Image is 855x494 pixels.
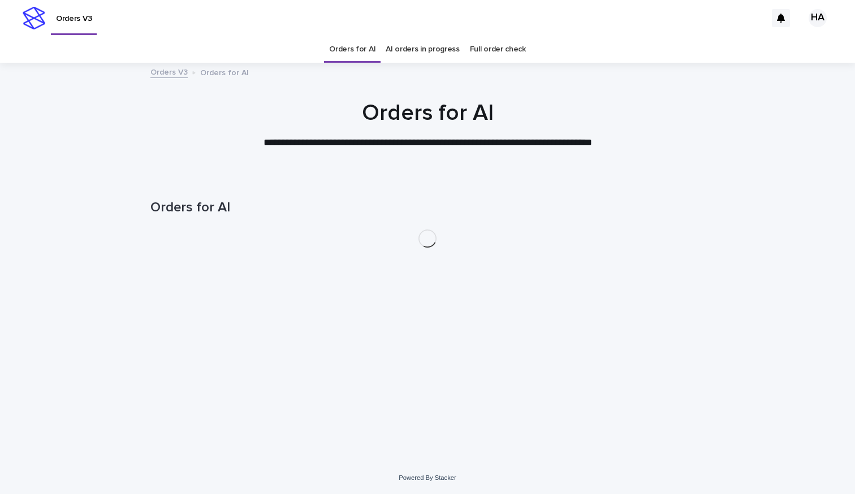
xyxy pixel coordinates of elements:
a: AI orders in progress [386,36,460,63]
h1: Orders for AI [150,200,705,216]
div: HA [809,9,827,27]
a: Orders for AI [329,36,375,63]
h1: Orders for AI [150,99,705,127]
p: Orders for AI [200,66,249,78]
a: Full order check [470,36,526,63]
img: stacker-logo-s-only.png [23,7,45,29]
a: Orders V3 [150,65,188,78]
a: Powered By Stacker [399,474,456,481]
